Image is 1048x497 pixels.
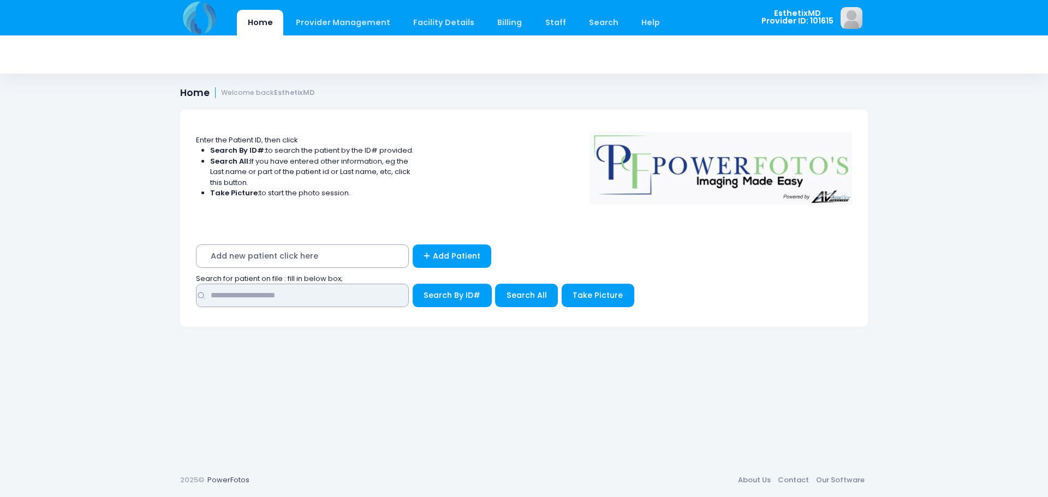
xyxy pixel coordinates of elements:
a: Search [578,10,629,35]
li: to start the photo session. [210,188,414,199]
strong: Take Picture: [210,188,259,198]
a: Help [631,10,671,35]
span: Add new patient click here [196,244,409,268]
span: EsthetixMD Provider ID: 101615 [761,9,833,25]
button: Search By ID# [413,284,492,307]
a: About Us [734,470,774,490]
a: Our Software [812,470,868,490]
img: Logo [585,124,858,205]
strong: Search All: [210,156,250,166]
a: Facility Details [403,10,485,35]
strong: Search By ID#: [210,145,266,155]
a: Home [237,10,283,35]
a: Provider Management [285,10,401,35]
span: Enter the Patient ID, then click [196,135,298,145]
span: 2025© [180,475,204,485]
span: Search All [507,290,547,301]
strong: EsthetixMD [274,88,314,97]
li: to search the patient by the ID# provided. [210,145,414,156]
a: Staff [534,10,576,35]
img: image [841,7,862,29]
a: PowerFotos [207,475,249,485]
a: Contact [774,470,812,490]
button: Search All [495,284,558,307]
a: Billing [487,10,533,35]
a: Add Patient [413,244,492,268]
li: If you have entered other information, eg the Last name or part of the patient id or Last name, e... [210,156,414,188]
small: Welcome back [221,89,314,97]
span: Search By ID# [424,290,480,301]
span: Search for patient on file : fill in below box; [196,273,343,284]
span: Take Picture [573,290,623,301]
h1: Home [180,87,314,99]
button: Take Picture [562,284,634,307]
